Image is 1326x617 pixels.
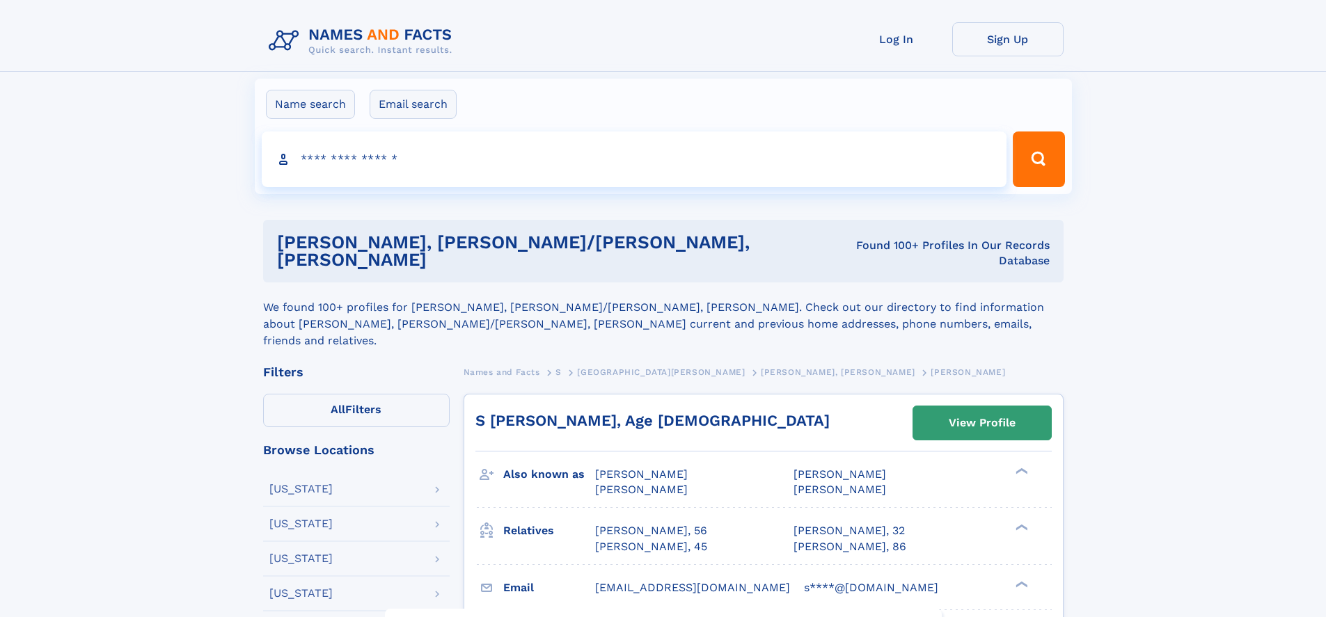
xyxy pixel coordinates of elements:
div: ❯ [1012,467,1029,476]
a: [GEOGRAPHIC_DATA][PERSON_NAME] [577,363,745,380]
a: [PERSON_NAME], [PERSON_NAME] [761,363,915,380]
a: Names and Facts [464,363,540,380]
label: Name search [266,90,355,119]
label: Filters [263,394,450,427]
span: [GEOGRAPHIC_DATA][PERSON_NAME] [577,367,745,377]
a: Log In [841,22,952,56]
img: Logo Names and Facts [263,22,464,60]
a: View Profile [913,406,1051,440]
a: S [555,363,562,380]
div: Browse Locations [263,444,450,456]
div: View Profile [949,407,1016,439]
h3: Email [503,576,595,600]
h1: [PERSON_NAME], [PERSON_NAME]/[PERSON_NAME], [PERSON_NAME] [277,234,831,269]
h3: Also known as [503,463,595,486]
a: [PERSON_NAME], 86 [794,539,906,554]
div: [US_STATE] [269,518,333,529]
div: Found 100+ Profiles In Our Records Database [830,238,1049,269]
div: We found 100+ profiles for [PERSON_NAME], [PERSON_NAME]/[PERSON_NAME], [PERSON_NAME]. Check out o... [263,282,1064,349]
span: [PERSON_NAME] [931,367,1005,377]
div: Filters [263,366,450,378]
h3: Relatives [503,519,595,543]
span: S [555,367,562,377]
a: [PERSON_NAME], 32 [794,523,905,538]
span: [PERSON_NAME] [595,467,688,481]
input: search input [262,131,1007,187]
a: [PERSON_NAME], 56 [595,523,707,538]
div: ❯ [1012,579,1029,588]
div: [US_STATE] [269,553,333,564]
span: [PERSON_NAME] [794,467,886,481]
a: Sign Up [952,22,1064,56]
div: [US_STATE] [269,588,333,599]
label: Email search [370,90,457,119]
div: [US_STATE] [269,483,333,495]
a: S [PERSON_NAME], Age [DEMOGRAPHIC_DATA] [475,412,830,429]
span: All [331,403,345,416]
span: [PERSON_NAME] [794,483,886,496]
div: ❯ [1012,523,1029,532]
button: Search Button [1013,131,1064,187]
span: [PERSON_NAME] [595,483,688,496]
span: [PERSON_NAME], [PERSON_NAME] [761,367,915,377]
a: [PERSON_NAME], 45 [595,539,707,554]
span: [EMAIL_ADDRESS][DOMAIN_NAME] [595,581,790,594]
